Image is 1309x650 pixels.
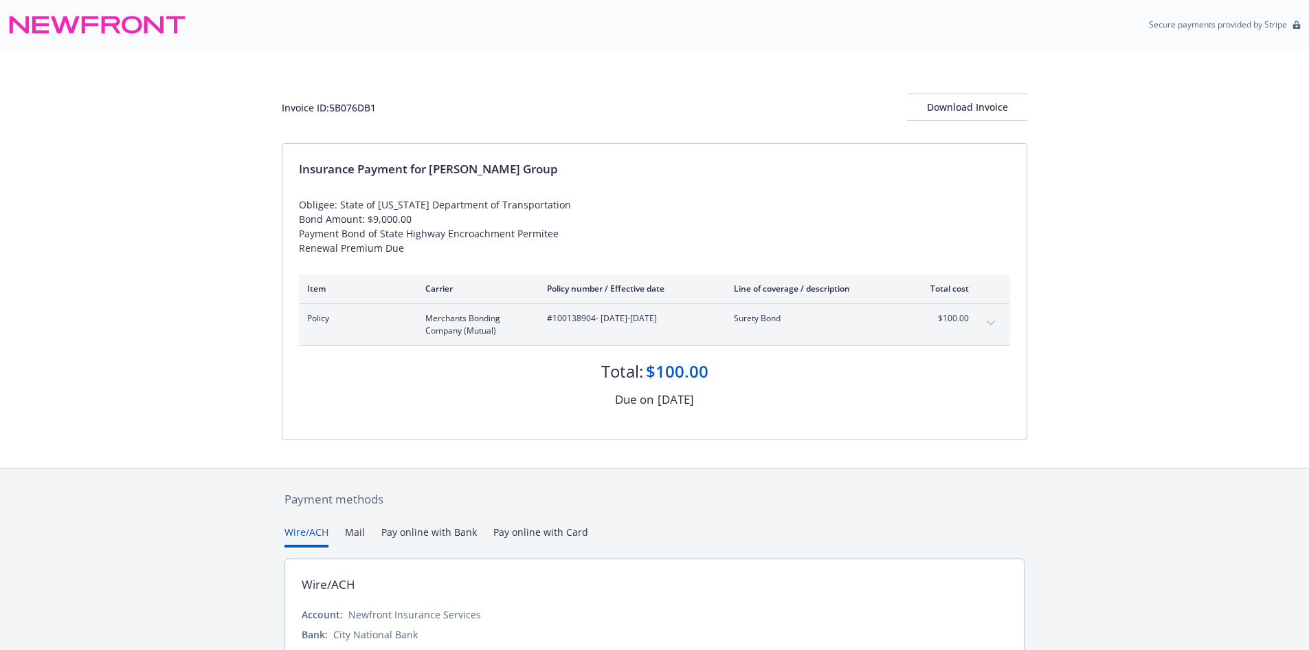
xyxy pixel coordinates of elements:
[307,312,403,325] span: Policy
[615,391,653,409] div: Due on
[284,525,328,548] button: Wire/ACH
[734,312,895,325] span: Surety Bond
[302,627,328,642] div: Bank:
[302,576,355,594] div: Wire/ACH
[299,197,1010,255] div: Obligee: State of [US_STATE] Department of Transportation Bond Amount: $9,000.00 Payment Bond of ...
[348,607,481,622] div: Newfront Insurance Services
[425,312,525,337] span: Merchants Bonding Company (Mutual)
[547,312,712,325] span: #100138904 - [DATE]-[DATE]
[547,283,712,294] div: Policy number / Effective date
[917,312,969,325] span: $100.00
[299,160,1010,178] div: Insurance Payment for [PERSON_NAME] Group
[917,283,969,294] div: Total cost
[302,607,343,622] div: Account:
[1149,19,1287,30] p: Secure payments provided by Stripe
[658,391,694,409] div: [DATE]
[284,490,1025,508] div: Payment methods
[601,360,643,383] div: Total:
[381,525,477,548] button: Pay online with Bank
[425,283,525,294] div: Carrier
[734,283,895,294] div: Line of coverage / description
[282,100,376,115] div: Invoice ID: 5B076DB1
[907,94,1027,121] button: Download Invoice
[333,627,418,642] div: City National Bank
[299,304,1010,345] div: PolicyMerchants Bonding Company (Mutual)#100138904- [DATE]-[DATE]Surety Bond$100.00expand content
[493,525,588,548] button: Pay online with Card
[646,360,708,383] div: $100.00
[345,525,365,548] button: Mail
[980,312,1002,334] button: expand content
[907,94,1027,120] div: Download Invoice
[307,283,403,294] div: Item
